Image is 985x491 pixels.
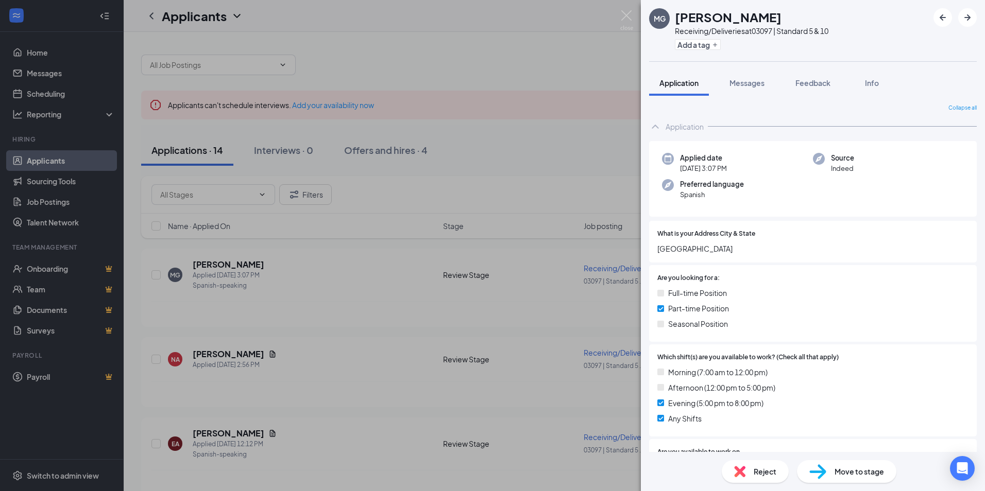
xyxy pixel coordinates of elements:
span: Applied date [680,153,727,163]
div: MG [654,13,666,24]
div: Open Intercom Messenger [950,456,975,481]
h1: [PERSON_NAME] [675,8,782,26]
span: Preferred language [680,179,744,189]
svg: Plus [712,42,718,48]
div: Receiving/Deliveries at 03097 | Standard 5 & 10 [675,26,828,36]
span: [GEOGRAPHIC_DATA] [657,243,969,254]
span: Evening (5:00 pm to 8:00 pm) [668,397,763,409]
svg: ArrowLeftNew [937,11,949,24]
span: Any Shifts [668,413,702,424]
button: PlusAdd a tag [675,39,721,50]
span: Move to stage [835,466,884,477]
span: Which shift(s) are you available to work? (Check all that apply) [657,353,839,362]
span: Source [831,153,854,163]
span: Messages [729,78,765,87]
span: Full-time Position [668,287,727,299]
span: Reject [754,466,776,477]
svg: ChevronUp [649,120,661,133]
button: ArrowLeftNew [933,8,952,27]
span: Spanish [680,189,744,200]
span: Collapse all [948,104,977,112]
span: Are you looking for a: [657,273,720,283]
span: [DATE] 3:07 PM [680,163,727,173]
span: Morning (7:00 am to 12:00 pm) [668,366,768,378]
span: Info [865,78,879,87]
span: Afternoon (12:00 pm to 5:00 pm) [668,382,775,393]
span: What is your Address City & State [657,229,755,239]
span: Are you available to work on [657,447,740,457]
svg: ArrowRight [961,11,974,24]
button: ArrowRight [958,8,977,27]
span: Indeed [831,163,854,173]
div: Application [666,121,704,132]
span: Seasonal Position [668,318,728,329]
span: Feedback [795,78,830,87]
span: Part-time Position [668,303,729,314]
span: Application [659,78,699,87]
